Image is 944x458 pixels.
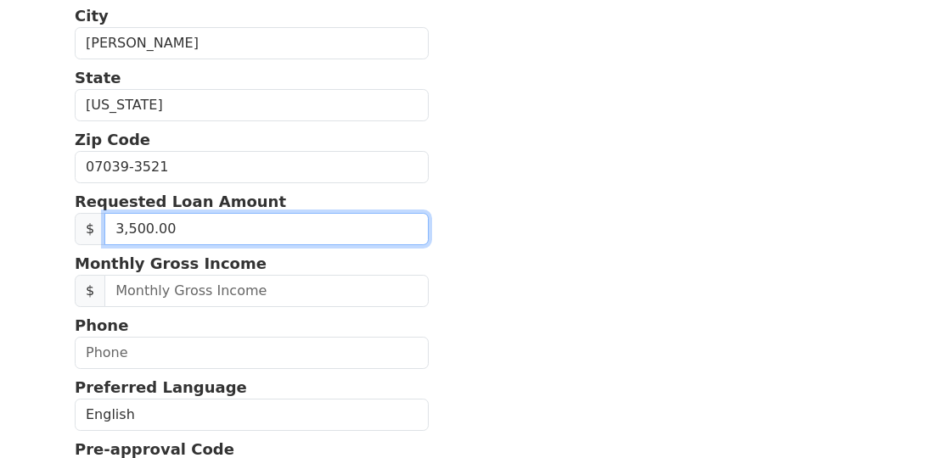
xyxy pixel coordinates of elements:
[75,213,105,245] span: $
[75,151,429,183] input: Zip Code
[75,378,247,396] strong: Preferred Language
[75,337,429,369] input: Phone
[75,252,429,275] p: Monthly Gross Income
[104,275,429,307] input: Monthly Gross Income
[75,69,121,87] strong: State
[75,27,429,59] input: City
[75,275,105,307] span: $
[75,131,150,148] strong: Zip Code
[75,7,109,25] strong: City
[75,193,286,210] strong: Requested Loan Amount
[75,316,128,334] strong: Phone
[75,440,234,458] strong: Pre-approval Code
[104,213,429,245] input: 0.00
